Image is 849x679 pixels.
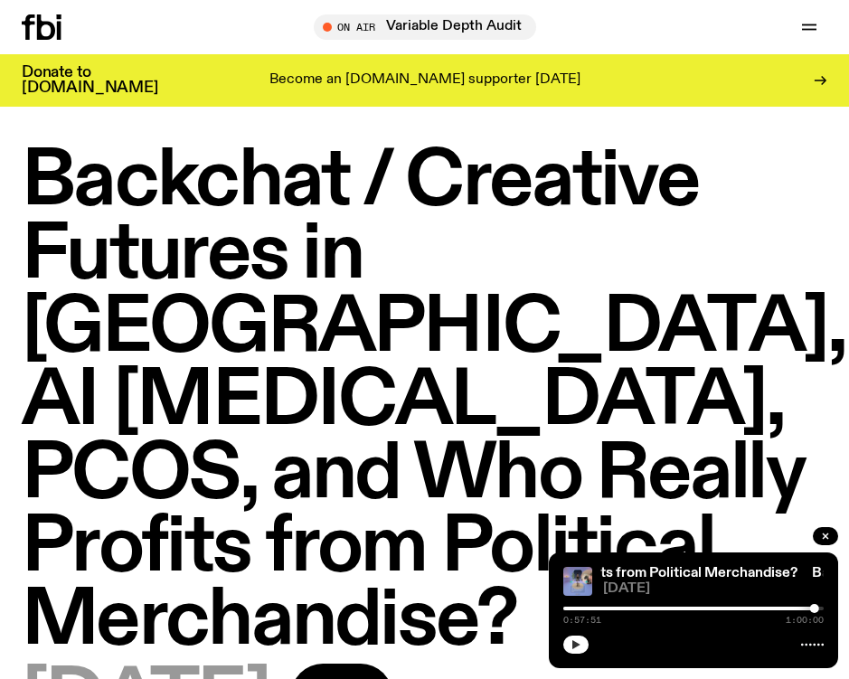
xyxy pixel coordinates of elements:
[22,65,158,96] h3: Donate to [DOMAIN_NAME]
[786,616,824,625] span: 1:00:00
[22,146,827,658] h1: Backchat / Creative Futures in [GEOGRAPHIC_DATA], AI [MEDICAL_DATA], PCOS, and Who Really Profits...
[563,616,601,625] span: 0:57:51
[603,582,824,596] span: [DATE]
[314,14,536,40] button: On AirVariable Depth Audit
[269,72,580,89] p: Become an [DOMAIN_NAME] supporter [DATE]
